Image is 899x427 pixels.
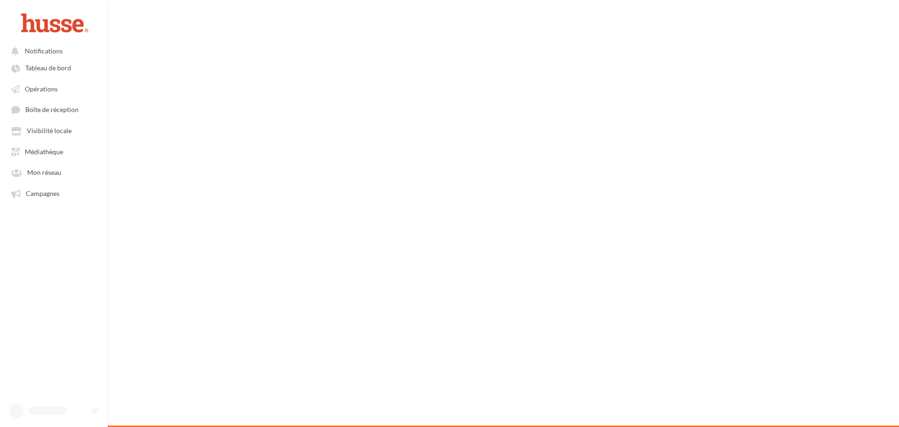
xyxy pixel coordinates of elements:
a: Mon réseau [6,164,102,180]
span: Médiathèque [25,148,63,156]
a: Campagnes [6,185,102,202]
a: Boîte de réception [6,101,102,118]
span: Mon réseau [27,169,61,177]
a: Tableau de bord [6,59,102,76]
a: Visibilité locale [6,122,102,139]
span: Opérations [25,85,58,93]
span: Boîte de réception [25,106,79,114]
span: Notifications [25,47,63,55]
span: Tableau de bord [25,64,71,72]
span: Visibilité locale [27,127,72,135]
span: Campagnes [26,189,59,197]
a: Médiathèque [6,143,102,160]
a: Opérations [6,80,102,97]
